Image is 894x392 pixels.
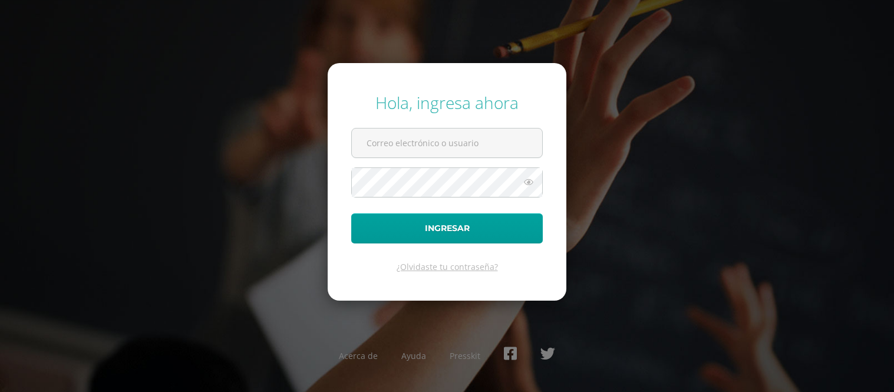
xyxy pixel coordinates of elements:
[397,261,498,272] a: ¿Olvidaste tu contraseña?
[450,350,480,361] a: Presskit
[351,91,543,114] div: Hola, ingresa ahora
[339,350,378,361] a: Acerca de
[351,213,543,243] button: Ingresar
[352,129,542,157] input: Correo electrónico o usuario
[401,350,426,361] a: Ayuda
